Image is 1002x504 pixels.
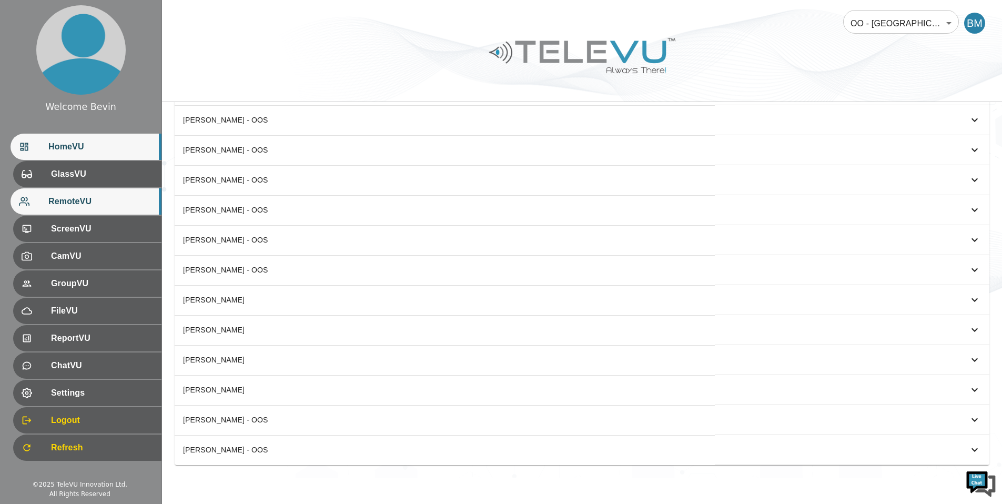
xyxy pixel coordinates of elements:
[51,250,153,263] span: CamVU
[183,115,706,125] div: [PERSON_NAME] - OOS
[843,8,959,38] div: OO - [GEOGRAPHIC_DATA] - Staff
[13,407,161,434] div: Logout
[964,13,985,34] div: BM
[5,287,200,324] textarea: Type your message and hit 'Enter'
[183,295,706,305] div: [PERSON_NAME]
[183,205,706,215] div: [PERSON_NAME] - OOS
[13,161,161,187] div: GlassVU
[965,467,997,499] img: Chat Widget
[18,49,44,75] img: d_736959983_company_1615157101543_736959983
[13,435,161,461] div: Refresh
[11,134,161,160] div: HomeVU
[13,380,161,406] div: Settings
[173,5,198,31] div: Minimize live chat window
[13,243,161,269] div: CamVU
[51,332,153,345] span: ReportVU
[183,325,706,335] div: [PERSON_NAME]
[13,216,161,242] div: ScreenVU
[183,415,706,425] div: [PERSON_NAME] - OOS
[13,352,161,379] div: ChatVU
[51,277,153,290] span: GroupVU
[183,145,706,155] div: [PERSON_NAME] - OOS
[61,133,145,239] span: We're online!
[51,359,153,372] span: ChatVU
[51,441,153,454] span: Refresh
[183,355,706,365] div: [PERSON_NAME]
[183,175,706,185] div: [PERSON_NAME] - OOS
[51,223,153,235] span: ScreenVU
[13,298,161,324] div: FileVU
[183,265,706,275] div: [PERSON_NAME] - OOS
[51,414,153,427] span: Logout
[48,195,153,208] span: RemoteVU
[13,325,161,351] div: ReportVU
[183,445,706,455] div: [PERSON_NAME] - OOS
[488,34,677,77] img: Logo
[51,305,153,317] span: FileVU
[11,188,161,215] div: RemoteVU
[51,387,153,399] span: Settings
[55,55,177,69] div: Chat with us now
[51,168,153,180] span: GlassVU
[49,489,110,499] div: All Rights Reserved
[183,385,706,395] div: [PERSON_NAME]
[45,100,116,114] div: Welcome Bevin
[13,270,161,297] div: GroupVU
[48,140,153,153] span: HomeVU
[183,235,706,245] div: [PERSON_NAME] - OOS
[36,5,126,95] img: profile.png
